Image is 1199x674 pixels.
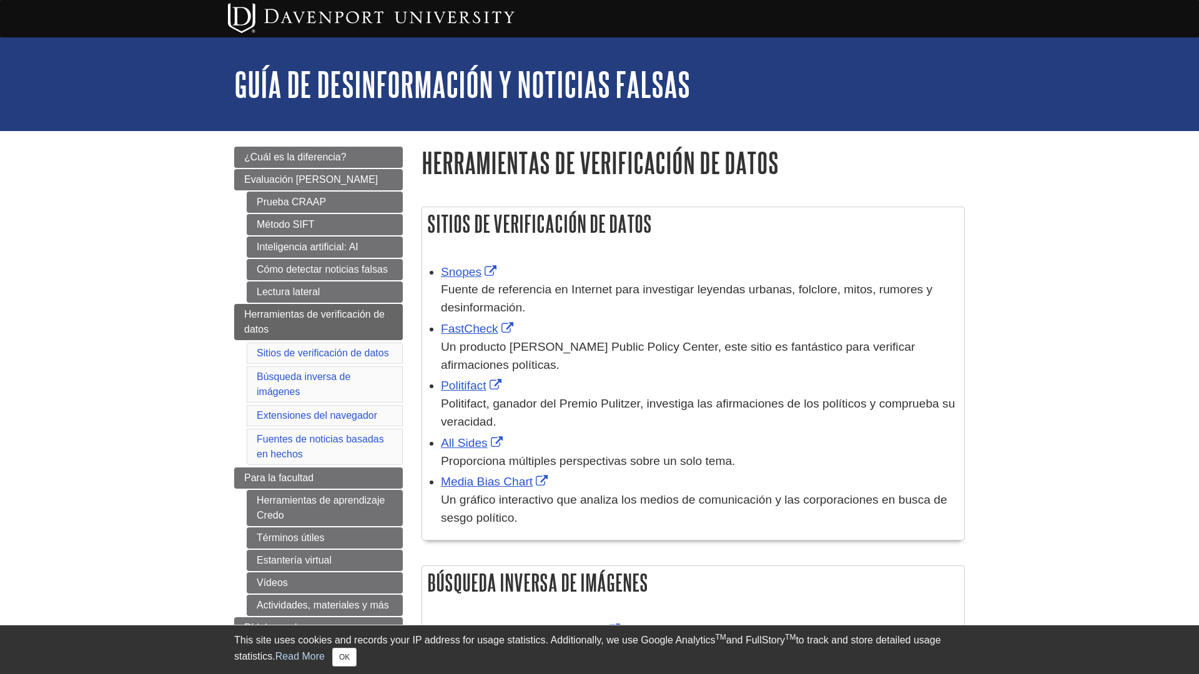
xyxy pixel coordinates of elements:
[234,147,403,168] a: ¿Cuál es la diferencia?
[441,623,623,637] a: Link opens in new window
[244,174,378,185] span: Evaluación [PERSON_NAME]
[422,566,964,599] h2: Búsqueda inversa de imágenes
[441,322,516,335] a: Link opens in new window
[247,281,403,303] a: Lectura lateral
[441,452,958,471] div: Proporciona múltiples perspectivas sobre un solo tema.
[234,169,403,190] a: Evaluación [PERSON_NAME]
[247,595,403,616] a: Actividades, materiales y más
[247,550,403,571] a: Estantería virtual
[228,3,515,33] img: Davenport University
[441,491,958,527] div: Un gráfico interactivo que analiza los medios de comunicación y las corporaciones en busca de ses...
[441,436,506,449] a: Link opens in new window
[257,434,384,459] a: Fuentes de noticias basadas en hechos
[247,572,403,593] a: Vídeos
[247,490,403,526] a: Herramientas de aprendizaje Credo
[257,348,389,358] a: Sitios de verificación de datos
[234,304,403,340] a: Herramientas de verificación de datos
[785,633,796,642] sup: TM
[247,214,403,235] a: Método SIFT
[332,648,357,667] button: Close
[247,192,403,213] a: Prueba CRAAP
[422,147,965,178] h1: Herramientas de verificación de datos
[244,309,385,335] span: Herramientas de verificación de datos
[244,472,313,483] span: Para la facultad
[234,65,690,104] a: Guía de desinformación y noticias falsas
[715,633,726,642] sup: TM
[247,259,403,280] a: Cómo detectar noticias falsas
[257,371,350,397] a: Búsqueda inversa de imágenes
[234,617,403,653] a: Pídele ayuda a [PERSON_NAME]
[275,651,325,662] a: Read More
[441,265,500,278] a: Link opens in new window
[441,395,958,431] div: Politifact, ganador del Premio Pulitzer, investiga las afirmaciones de los políticos y comprueba ...
[422,207,964,240] h2: Sitios de verificación de datos
[441,379,505,392] a: Link opens in new window
[441,475,551,488] a: Link opens in new window
[234,467,403,489] a: Para la facultad
[247,237,403,258] a: Inteligencia artificial: AI
[247,527,403,549] a: Términos útiles
[441,281,958,317] div: Fuente de referencia en Internet para investigar leyendas urbanas, folclore, mitos, rumores y des...
[441,338,958,374] div: Un producto [PERSON_NAME] Public Policy Center, este sitio es fantástico para verificar afirmacio...
[257,410,377,421] a: Extensiones del navegador
[244,622,327,648] span: Pídele ayuda a [PERSON_NAME]
[244,152,347,162] span: ¿Cuál es la diferencia?
[234,633,965,667] div: This site uses cookies and records your IP address for usage statistics. Additionally, we use Goo...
